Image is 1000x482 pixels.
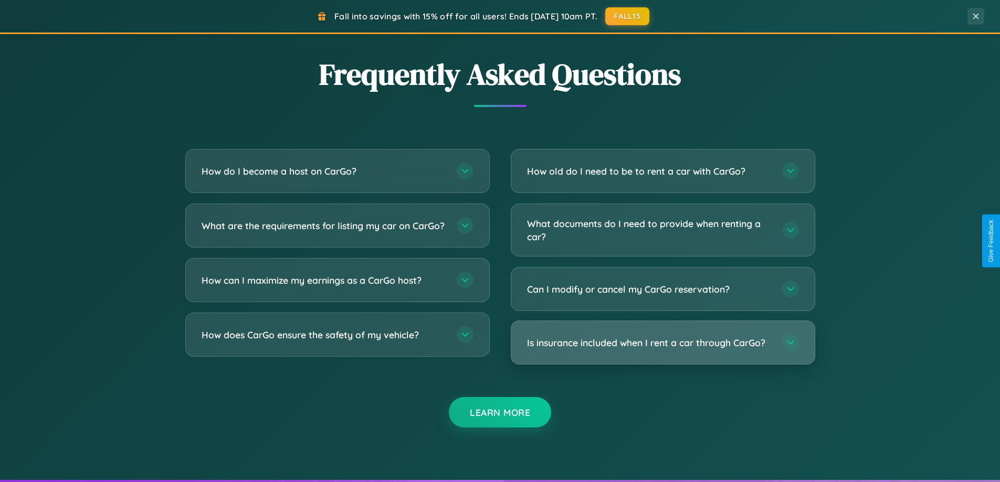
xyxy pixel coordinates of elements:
h3: How do I become a host on CarGo? [202,165,446,178]
h3: How can I maximize my earnings as a CarGo host? [202,274,446,287]
div: Give Feedback [987,220,995,262]
h3: How does CarGo ensure the safety of my vehicle? [202,328,446,341]
h3: Is insurance included when I rent a car through CarGo? [527,336,772,349]
button: Learn More [449,397,551,427]
h3: How old do I need to be to rent a car with CarGo? [527,165,772,178]
span: Fall into savings with 15% off for all users! Ends [DATE] 10am PT. [334,11,597,22]
h3: What are the requirements for listing my car on CarGo? [202,219,446,232]
h3: What documents do I need to provide when renting a car? [527,217,772,243]
button: FALL15 [605,7,649,25]
h2: Frequently Asked Questions [185,54,815,94]
h3: Can I modify or cancel my CarGo reservation? [527,283,772,296]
